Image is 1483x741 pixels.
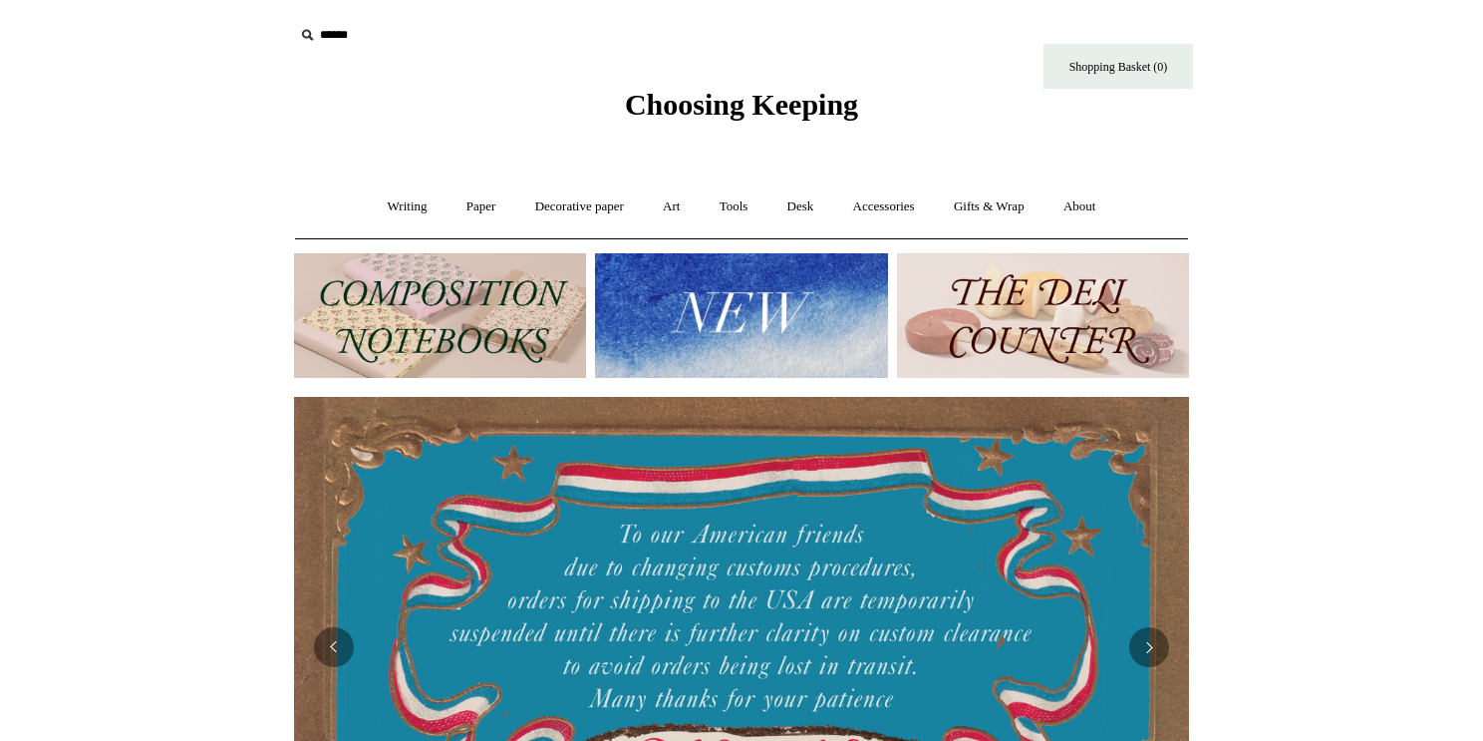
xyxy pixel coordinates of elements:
a: Desk [769,181,832,233]
a: Paper [448,181,514,233]
span: Choosing Keeping [625,88,858,121]
a: Tools [702,181,766,233]
a: Writing [370,181,445,233]
a: About [1045,181,1114,233]
a: Shopping Basket (0) [1043,44,1193,89]
a: Choosing Keeping [625,104,858,118]
img: New.jpg__PID:f73bdf93-380a-4a35-bcfe-7823039498e1 [595,253,887,378]
a: Decorative paper [517,181,642,233]
button: Previous [314,627,354,667]
a: Gifts & Wrap [936,181,1042,233]
button: Next [1129,627,1169,667]
img: 202302 Composition ledgers.jpg__PID:69722ee6-fa44-49dd-a067-31375e5d54ec [294,253,586,378]
a: Accessories [835,181,933,233]
a: Art [645,181,698,233]
img: The Deli Counter [897,253,1189,378]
